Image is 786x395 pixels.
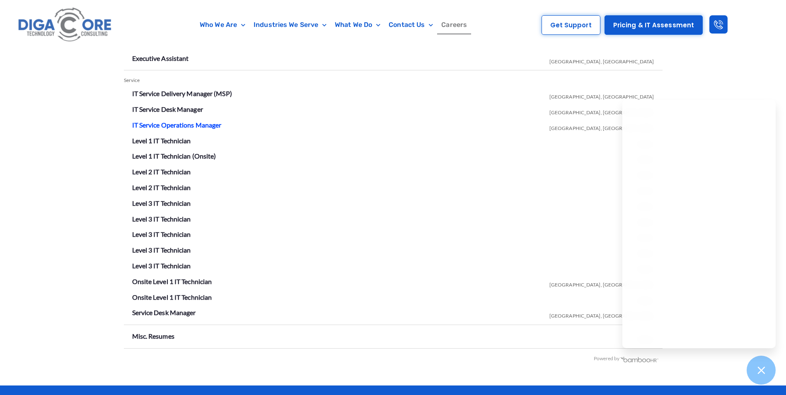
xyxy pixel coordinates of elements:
a: Service Desk Manager [132,308,196,316]
a: Onsite Level 1 IT Technician [132,277,212,285]
nav: Menu [155,15,512,34]
span: [GEOGRAPHIC_DATA], [GEOGRAPHIC_DATA] [549,52,654,68]
a: What We Do [331,15,385,34]
a: Level 1 IT Technician [132,137,191,145]
a: Level 3 IT Technician [132,230,191,238]
a: IT Service Desk Manager [132,105,203,113]
iframe: Chatgenie Messenger [622,100,776,348]
a: Level 3 IT Technician [132,262,191,270]
a: Get Support [542,15,600,35]
span: Get Support [550,22,592,28]
a: Level 2 IT Technician [132,183,191,191]
img: Digacore logo 1 [16,4,115,46]
a: IT Service Operations Manager [132,121,222,129]
span: [GEOGRAPHIC_DATA], [GEOGRAPHIC_DATA] [549,87,654,103]
a: Pricing & IT Assessment [605,15,703,35]
a: Careers [437,15,471,34]
a: Executive Assistant [132,54,189,62]
a: Level 3 IT Technician [132,199,191,207]
a: Who We Are [196,15,249,34]
div: Powered by [124,353,659,365]
span: [GEOGRAPHIC_DATA], [GEOGRAPHIC_DATA] [549,103,654,119]
img: BambooHR - HR software [620,356,659,362]
a: Level 3 IT Technician [132,246,191,254]
span: [GEOGRAPHIC_DATA], [GEOGRAPHIC_DATA] [549,275,654,291]
a: Misc. Resumes [132,332,174,340]
span: [GEOGRAPHIC_DATA], [GEOGRAPHIC_DATA] [549,306,654,322]
a: Level 1 IT Technician (Onsite) [132,152,216,160]
a: Level 2 IT Technician [132,168,191,176]
a: IT Service Delivery Manager (MSP) [132,89,232,97]
a: Onsite Level 1 IT Technician [132,293,212,301]
a: Level 3 IT Technician [132,215,191,223]
div: Service [124,75,663,87]
a: Contact Us [385,15,437,34]
span: Pricing & IT Assessment [613,22,694,28]
a: Industries We Serve [249,15,331,34]
span: [GEOGRAPHIC_DATA], [GEOGRAPHIC_DATA] [549,119,654,135]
